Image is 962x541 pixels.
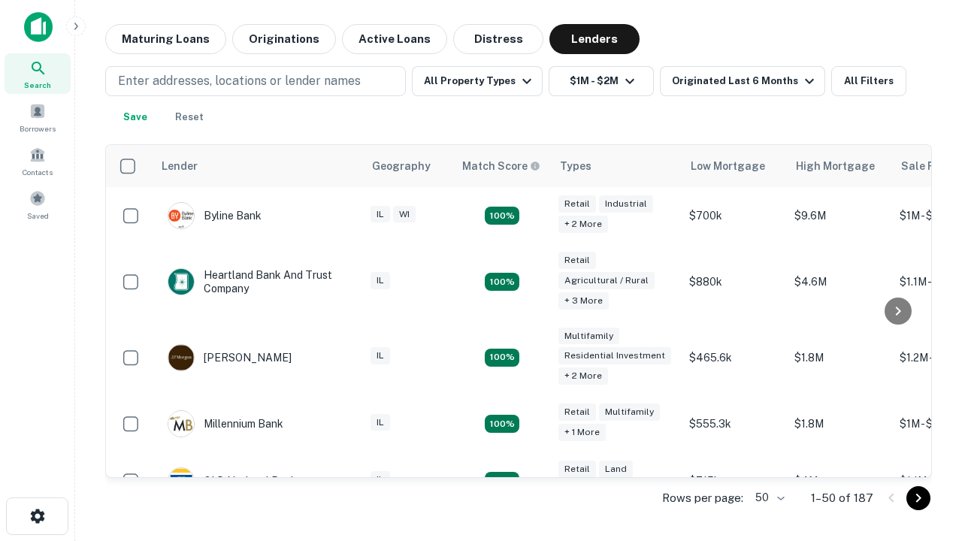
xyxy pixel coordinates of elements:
div: Matching Properties: 20, hasApolloMatch: undefined [485,207,519,225]
div: WI [393,206,416,223]
button: $1M - $2M [549,66,654,96]
span: Contacts [23,166,53,178]
a: Contacts [5,141,71,181]
div: 50 [749,487,787,509]
div: Industrial [599,195,653,213]
td: $880k [682,244,787,320]
button: All Property Types [412,66,543,96]
img: picture [168,411,194,437]
div: Land [599,461,633,478]
img: picture [168,345,194,370]
div: Matching Properties: 27, hasApolloMatch: undefined [485,349,519,367]
div: Multifamily [558,328,619,345]
button: Originated Last 6 Months [660,66,825,96]
div: Agricultural / Rural [558,272,655,289]
div: Types [560,157,591,175]
div: Retail [558,461,596,478]
button: Lenders [549,24,640,54]
div: Matching Properties: 16, hasApolloMatch: undefined [485,415,519,433]
td: $465.6k [682,320,787,396]
div: Byline Bank [168,202,262,229]
img: picture [168,203,194,228]
div: Heartland Bank And Trust Company [168,268,348,295]
div: + 1 more [558,424,606,441]
iframe: Chat Widget [887,421,962,493]
th: Types [551,145,682,187]
div: Retail [558,403,596,421]
img: capitalize-icon.png [24,12,53,42]
button: Enter addresses, locations or lender names [105,66,406,96]
div: Capitalize uses an advanced AI algorithm to match your search with the best lender. The match sco... [462,158,540,174]
th: High Mortgage [787,145,892,187]
div: IL [371,272,390,289]
div: Multifamily [599,403,660,421]
td: $715k [682,452,787,509]
th: Lender [153,145,363,187]
div: OLD National Bank [168,467,297,494]
div: + 2 more [558,367,608,385]
img: picture [168,468,194,494]
td: $9.6M [787,187,892,244]
div: High Mortgage [796,157,875,175]
th: Low Mortgage [682,145,787,187]
button: Reset [165,102,213,132]
div: Residential Investment [558,347,671,364]
button: All Filters [831,66,906,96]
div: Lender [162,157,198,175]
div: IL [371,414,390,431]
td: $700k [682,187,787,244]
div: Matching Properties: 18, hasApolloMatch: undefined [485,472,519,490]
p: 1–50 of 187 [811,489,873,507]
div: + 3 more [558,292,609,310]
h6: Match Score [462,158,537,174]
div: Retail [558,195,596,213]
button: Maturing Loans [105,24,226,54]
div: Low Mortgage [691,157,765,175]
div: Originated Last 6 Months [672,72,818,90]
td: $1.8M [787,320,892,396]
td: $4.6M [787,244,892,320]
div: Millennium Bank [168,410,283,437]
div: Matching Properties: 17, hasApolloMatch: undefined [485,273,519,291]
div: IL [371,471,390,488]
div: + 2 more [558,216,608,233]
td: $555.3k [682,395,787,452]
th: Capitalize uses an advanced AI algorithm to match your search with the best lender. The match sco... [453,145,551,187]
button: Active Loans [342,24,447,54]
span: Borrowers [20,122,56,134]
button: Go to next page [906,486,930,510]
button: Save your search to get updates of matches that match your search criteria. [111,102,159,132]
img: picture [168,269,194,295]
p: Rows per page: [662,489,743,507]
a: Borrowers [5,97,71,138]
span: Saved [27,210,49,222]
div: Retail [558,252,596,269]
th: Geography [363,145,453,187]
div: IL [371,347,390,364]
p: Enter addresses, locations or lender names [118,72,361,90]
div: Geography [372,157,431,175]
button: Originations [232,24,336,54]
td: $1.8M [787,395,892,452]
div: [PERSON_NAME] [168,344,292,371]
a: Search [5,53,71,94]
button: Distress [453,24,543,54]
a: Saved [5,184,71,225]
span: Search [24,79,51,91]
td: $4M [787,452,892,509]
div: IL [371,206,390,223]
